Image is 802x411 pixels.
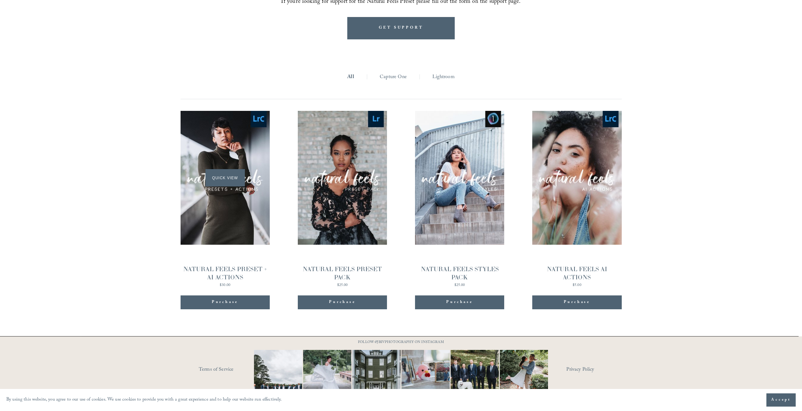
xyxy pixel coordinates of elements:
span: Purchase [212,299,238,305]
a: GET SUPPORT [347,17,455,39]
a: NATURAL FEELS STYLES PACK [415,111,504,288]
span: Purchase [564,299,590,305]
a: Terms of Service [199,365,272,375]
span: Purchase [446,299,473,305]
div: NATURAL FEELS AI ACTIONS [532,265,621,282]
a: NATURAL FEELS PRESET + AI ACTIONS [181,111,270,288]
div: $25.00 [298,283,387,287]
p: By using this website, you agree to our use of cookies. We use cookies to provide you with a grea... [6,396,282,405]
img: Happy #InternationalDogDay to all the pups who have made wedding days, engagement sessions, and p... [439,350,511,398]
button: Purchase [181,295,270,309]
a: All [347,72,354,82]
span: Quick View [205,169,245,186]
a: Lightroom [432,72,454,82]
img: Definitely, not your typical #WideShotWednesday moment. It&rsquo;s all about the suits, the smile... [242,350,314,398]
span: | [419,72,420,82]
button: Purchase [415,295,504,309]
a: Capture One [380,72,407,82]
div: NATURAL FEELS PRESET + AI ACTIONS [181,265,270,282]
p: FOLLOW @JBIVPHOTOGRAPHY ON INSTAGRAM [346,339,456,346]
button: Accept [766,393,796,407]
div: $30.00 [181,283,270,287]
span: Purchase [329,299,355,305]
div: $5.00 [532,283,621,287]
img: Wideshots aren't just &quot;nice to have,&quot; they're a wedding day essential! 🙌 #Wideshotwedne... [345,350,407,398]
a: Privacy Policy [566,365,621,375]
span: Accept [771,397,791,403]
img: It&rsquo;s that time of year where weddings and engagements pick up and I get the joy of capturin... [500,342,548,406]
button: Purchase [298,295,387,309]
div: NATURAL FEELS STYLES PACK [415,265,504,282]
a: NATURAL FEELS PRESET PACK [298,111,387,288]
a: NATURAL FEELS AI ACTIONS [532,111,621,288]
img: Not every photo needs to be perfectly still, sometimes the best ones are the ones that feel like ... [291,350,364,398]
div: NATURAL FEELS PRESET PACK [298,265,387,282]
div: $25.00 [415,283,504,287]
button: Purchase [532,295,621,309]
img: This has got to be one of the cutest detail shots I've ever taken for a wedding! 📷 @thewoobles #I... [389,350,462,398]
span: | [366,72,368,82]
